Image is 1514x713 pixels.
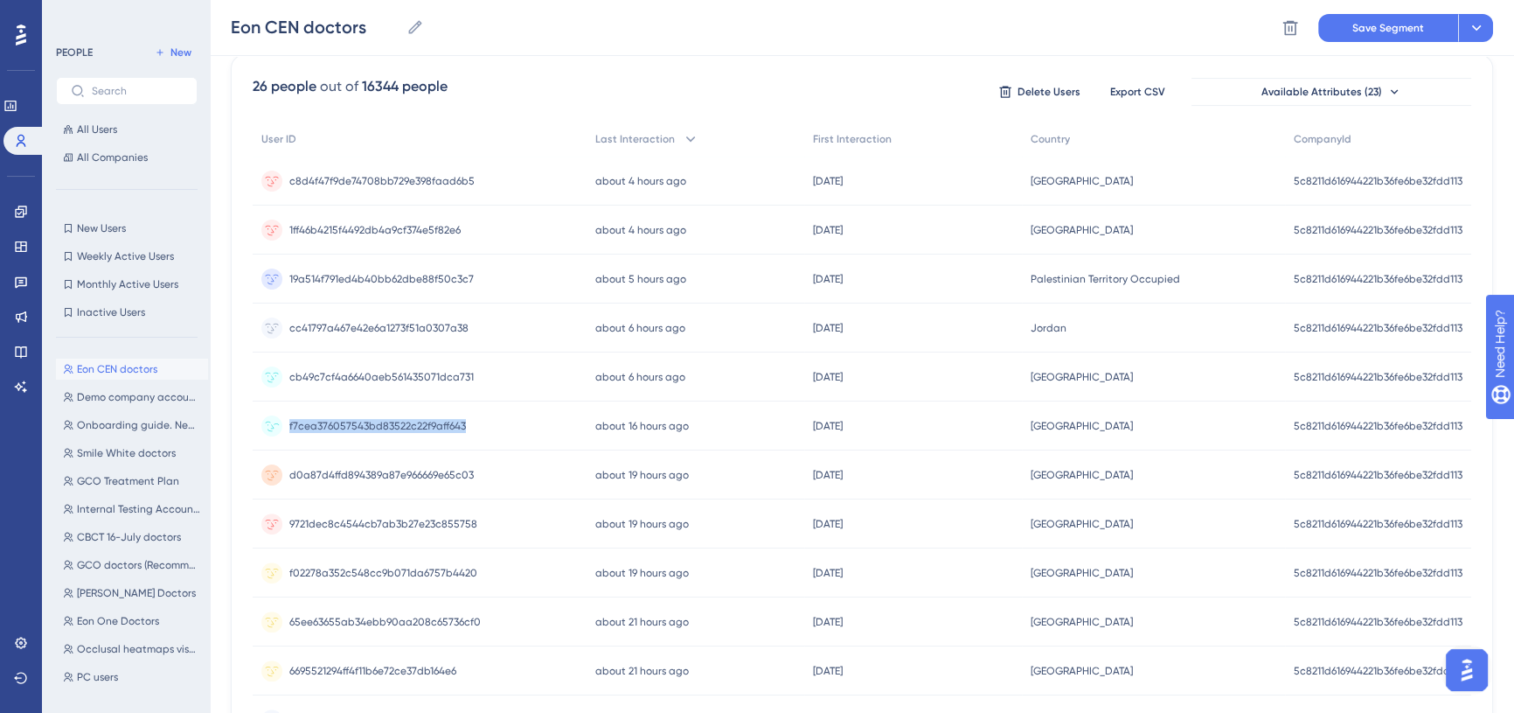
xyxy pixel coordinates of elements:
span: 5c8211d616944221b36fe6be32fdd113 [1294,419,1462,433]
button: [PERSON_NAME] Doctors [56,583,208,604]
span: [GEOGRAPHIC_DATA] [1031,468,1133,482]
span: 9721dec8c4544cb7ab3b27e23c855758 [289,517,477,531]
span: 1ff46b4215f4492db4a9cf374e5f82e6 [289,223,461,237]
span: cb49c7cf4a6640aeb561435071dca731 [289,370,474,384]
button: Internal Testing Accounts [56,499,208,520]
span: [GEOGRAPHIC_DATA] [1031,664,1133,678]
span: [GEOGRAPHIC_DATA] [1031,566,1133,580]
time: [DATE] [813,420,843,432]
button: Demo company accounts [56,387,208,408]
span: Eon CEN doctors [77,362,157,376]
div: out of [320,76,358,97]
span: Smile White doctors [77,446,176,460]
span: New [170,45,191,59]
span: CompanyId [1294,132,1351,146]
button: Delete Users [996,78,1083,106]
span: [GEOGRAPHIC_DATA] [1031,370,1133,384]
button: PC users [56,667,208,688]
span: Need Help? [41,4,109,25]
span: 5c8211d616944221b36fe6be32fdd113 [1294,615,1462,629]
span: 6695521294ff4f11b6e72ce37db164e6 [289,664,456,678]
span: f02278a352c548cc9b071da6757b4420 [289,566,477,580]
button: Save Segment [1318,14,1458,42]
span: First Interaction [813,132,892,146]
button: Weekly Active Users [56,246,198,267]
span: Palestinian Territory Occupied [1031,272,1180,286]
span: Delete Users [1017,85,1080,99]
span: PC users [77,670,118,684]
div: 16344 people [362,76,448,97]
button: Available Attributes (23) [1191,78,1471,106]
span: Country [1031,132,1070,146]
span: Export CSV [1110,85,1165,99]
span: [GEOGRAPHIC_DATA] [1031,615,1133,629]
button: Occlusal heatmaps visualisation [56,639,208,660]
time: about 4 hours ago [595,175,686,187]
span: All Companies [77,150,148,164]
span: 5c8211d616944221b36fe6be32fdd113 [1294,174,1462,188]
span: New Users [77,221,126,235]
time: about 19 hours ago [595,518,689,530]
time: [DATE] [813,273,843,285]
iframe: UserGuiding AI Assistant Launcher [1441,644,1493,696]
span: [PERSON_NAME] Doctors [77,586,196,600]
span: Save Segment [1352,21,1424,35]
span: Onboarding guide. New users [77,418,201,432]
button: CBCT 16-July doctors [56,527,208,548]
span: All Users [77,122,117,136]
span: 5c8211d616944221b36fe6be32fdd113 [1294,664,1462,678]
div: PEOPLE [56,45,93,59]
span: 19a514f791ed4b40bb62dbe88f50c3c7 [289,272,474,286]
time: [DATE] [813,224,843,236]
time: about 4 hours ago [595,224,686,236]
input: Segment Name [231,15,399,39]
button: Onboarding guide. New users [56,415,208,436]
span: [GEOGRAPHIC_DATA] [1031,223,1133,237]
span: [GEOGRAPHIC_DATA] [1031,517,1133,531]
span: 5c8211d616944221b36fe6be32fdd113 [1294,517,1462,531]
span: Jordan [1031,321,1066,335]
time: about 6 hours ago [595,371,685,383]
span: Weekly Active Users [77,249,174,263]
button: All Users [56,119,198,140]
button: GCO Treatment Plan [56,471,208,492]
button: Export CSV [1094,78,1181,106]
span: [GEOGRAPHIC_DATA] [1031,174,1133,188]
span: [GEOGRAPHIC_DATA] [1031,419,1133,433]
span: 5c8211d616944221b36fe6be32fdd113 [1294,321,1462,335]
span: GCO doctors (Recommend best package) [77,558,201,572]
span: d0a87d4ffd894389a87e966669e65c03 [289,468,474,482]
span: Occlusal heatmaps visualisation [77,642,201,656]
span: 5c8211d616944221b36fe6be32fdd113 [1294,468,1462,482]
button: Smile White doctors [56,443,208,464]
span: 5c8211d616944221b36fe6be32fdd113 [1294,272,1462,286]
span: cc41797a467e42e6a1273f51a0307a38 [289,321,469,335]
span: Internal Testing Accounts [77,502,201,516]
time: about 21 hours ago [595,665,689,677]
time: about 16 hours ago [595,420,689,432]
time: [DATE] [813,322,843,334]
span: GCO Treatment Plan [77,474,179,488]
span: Last Interaction [595,132,675,146]
div: 26 people [253,76,316,97]
span: Demo company accounts [77,390,201,404]
button: All Companies [56,147,198,168]
span: 5c8211d616944221b36fe6be32fdd113 [1294,223,1462,237]
span: CBCT 16-July doctors [77,530,181,544]
time: about 21 hours ago [595,616,689,628]
span: f7cea376057543bd83522c22f9aff643 [289,419,466,433]
button: GCO doctors (Recommend best package) [56,555,208,576]
time: [DATE] [813,567,843,579]
button: Monthly Active Users [56,274,198,295]
time: about 19 hours ago [595,567,689,579]
button: New Users [56,218,198,239]
span: Inactive Users [77,305,145,319]
span: Available Attributes (23) [1261,85,1382,99]
button: Eon CEN doctors [56,359,208,380]
button: Inactive Users [56,302,198,323]
span: User ID [261,132,296,146]
time: [DATE] [813,371,843,383]
time: [DATE] [813,469,843,481]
